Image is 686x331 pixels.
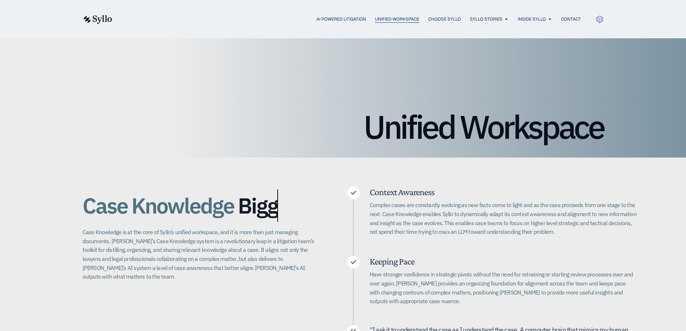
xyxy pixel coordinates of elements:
[83,111,604,143] h1: Unified Workspace
[238,194,300,218] span: Bigger.
[316,16,366,22] a: AI Powered Litigation
[428,16,461,22] a: Choose Syllo
[370,201,637,236] p: Complex cases are constantly evolving as new facts come to light and as the case proceeds from on...
[370,270,637,306] p: Have stronger confidence in strategic pivots without the need for retraining or starting review p...
[470,16,502,22] a: Syllo Stories
[83,15,112,24] img: syllo
[370,186,637,198] h5: Context Awareness
[83,189,234,222] span: Case Knowledge
[561,16,581,22] a: Contact
[127,16,581,23] nav: Menu
[83,228,318,281] p: Case Knowledge is at the core of Syllo’s unified workspace, and it is more than just managing doc...
[127,16,581,23] div: Menu Toggle
[518,16,546,22] a: Inside Syllo
[370,256,637,267] h5: Keeping Pace
[375,16,419,22] a: Unified Workspace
